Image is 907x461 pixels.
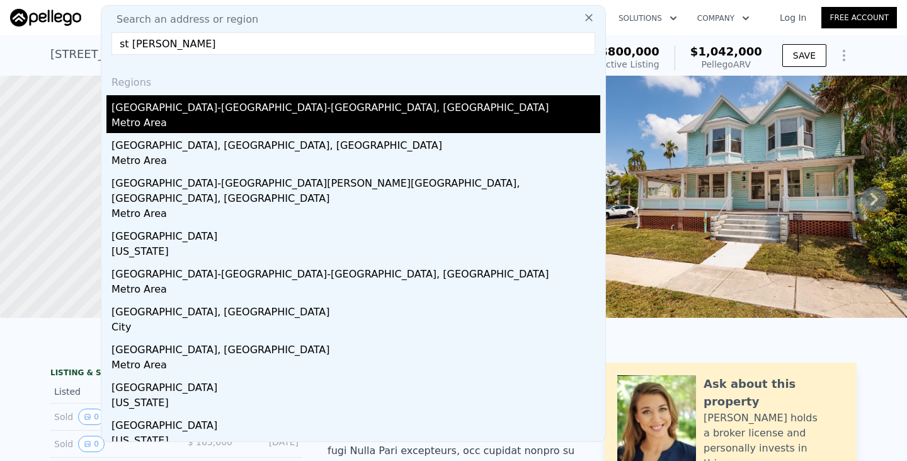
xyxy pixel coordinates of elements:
div: [GEOGRAPHIC_DATA]-[GEOGRAPHIC_DATA]-[GEOGRAPHIC_DATA], [GEOGRAPHIC_DATA] [111,262,600,282]
span: $800,000 [600,45,659,58]
a: Free Account [821,7,897,28]
img: Pellego [10,9,81,26]
div: City [111,320,600,337]
span: $1,042,000 [690,45,762,58]
a: Log In [765,11,821,24]
div: [US_STATE] [111,395,600,413]
div: LISTING & SALE HISTORY [50,368,302,380]
div: Metro Area [111,115,600,133]
div: [GEOGRAPHIC_DATA], [GEOGRAPHIC_DATA], [GEOGRAPHIC_DATA] [111,133,600,153]
div: Metro Area [111,358,600,375]
div: Sold [54,409,166,425]
div: [GEOGRAPHIC_DATA] [111,413,600,433]
span: Active Listing [600,59,659,69]
div: Metro Area [111,282,600,300]
button: Solutions [608,7,687,30]
div: [STREET_ADDRESS] , [GEOGRAPHIC_DATA] , FL 33701 [50,45,349,63]
div: [GEOGRAPHIC_DATA] [111,224,600,244]
div: [US_STATE] [111,433,600,451]
div: [GEOGRAPHIC_DATA], [GEOGRAPHIC_DATA] [111,337,600,358]
button: SAVE [782,44,826,67]
button: Show Options [831,43,857,68]
input: Enter an address, city, region, neighborhood or zip code [111,32,595,55]
div: Pellego ARV [690,58,762,71]
div: [US_STATE] [111,244,600,262]
button: View historical data [78,409,105,425]
div: Sold [54,436,166,452]
div: [GEOGRAPHIC_DATA]-[GEOGRAPHIC_DATA][PERSON_NAME][GEOGRAPHIC_DATA], [GEOGRAPHIC_DATA], [GEOGRAPHIC... [111,171,600,206]
div: Metro Area [111,153,600,171]
div: [GEOGRAPHIC_DATA]-[GEOGRAPHIC_DATA]-[GEOGRAPHIC_DATA], [GEOGRAPHIC_DATA] [111,95,600,115]
div: [GEOGRAPHIC_DATA] [111,375,600,395]
div: [DATE] [242,436,299,452]
div: Listed [54,385,166,398]
span: Search an address or region [106,12,258,27]
button: View historical data [78,436,105,452]
div: [GEOGRAPHIC_DATA], [GEOGRAPHIC_DATA] [111,300,600,320]
div: Ask about this property [704,375,844,411]
button: Company [687,7,760,30]
div: Regions [106,65,600,95]
span: $ 165,000 [188,437,232,447]
div: Metro Area [111,206,600,224]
